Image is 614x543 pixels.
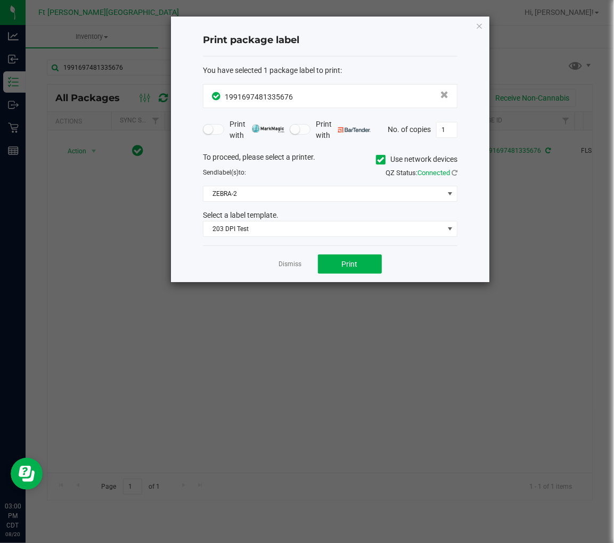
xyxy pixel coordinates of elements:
[279,260,302,269] a: Dismiss
[386,169,457,177] span: QZ Status:
[376,154,457,165] label: Use network devices
[316,119,371,141] span: Print with
[252,125,284,133] img: mark_magic_cybra.png
[203,169,246,176] span: Send to:
[11,458,43,490] iframe: Resource center
[388,125,431,133] span: No. of copies
[195,152,465,168] div: To proceed, please select a printer.
[417,169,450,177] span: Connected
[318,254,382,274] button: Print
[338,127,371,133] img: bartender.png
[203,186,444,201] span: ZEBRA-2
[203,65,457,76] div: :
[212,90,222,102] span: In Sync
[342,260,358,268] span: Print
[203,34,457,47] h4: Print package label
[203,66,340,75] span: You have selected 1 package label to print
[225,93,293,101] span: 1991697481335676
[217,169,239,176] span: label(s)
[203,221,444,236] span: 203 DPI Test
[230,119,284,141] span: Print with
[195,210,465,221] div: Select a label template.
